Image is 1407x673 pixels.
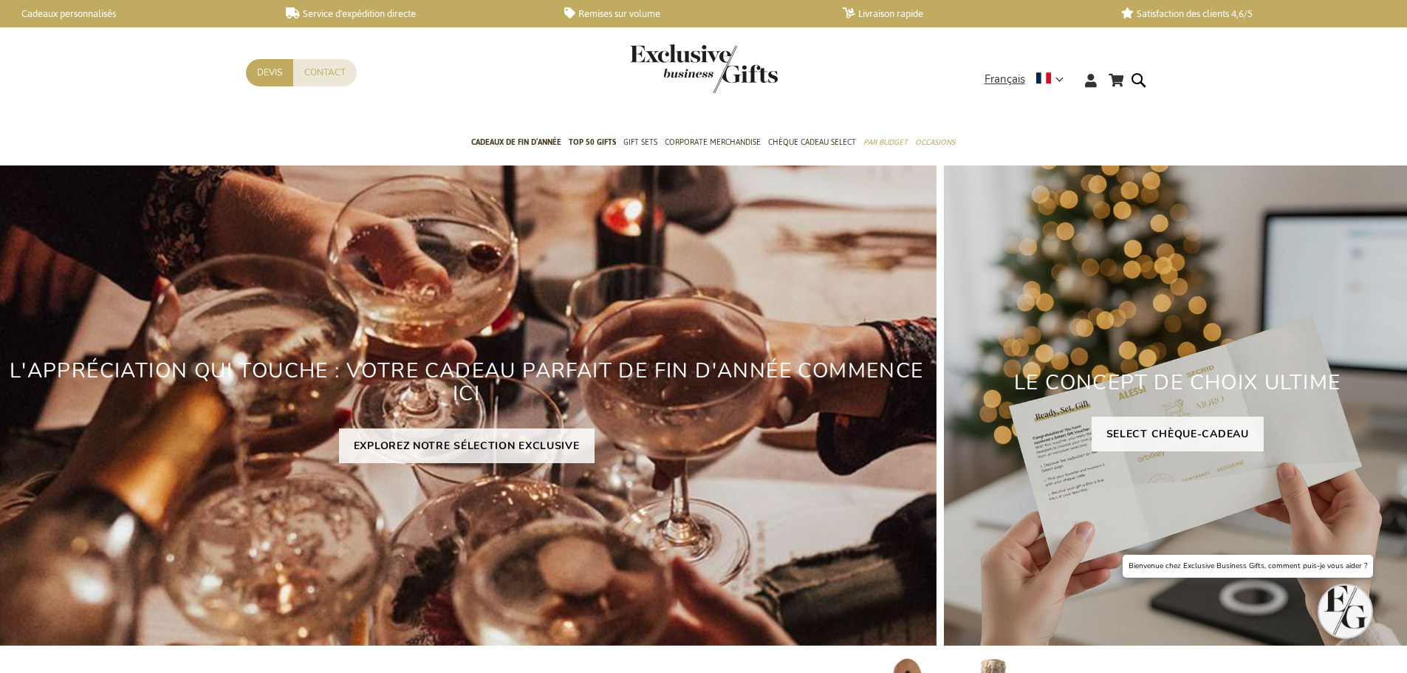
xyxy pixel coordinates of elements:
[293,59,357,86] a: Contact
[630,44,778,93] img: Exclusive Business gifts logo
[564,7,819,20] a: Remises sur volume
[471,134,561,150] span: Cadeaux de fin d’année
[863,125,908,162] a: Par budget
[768,134,856,150] span: Chèque Cadeau Select
[863,134,908,150] span: Par budget
[339,428,595,463] a: EXPLOREZ NOTRE SÉLECTION EXCLUSIVE
[1121,7,1376,20] a: Satisfaction des clients 4,6/5
[471,125,561,162] a: Cadeaux de fin d’année
[569,134,616,150] span: TOP 50 Gifts
[623,134,657,150] span: Gift Sets
[665,134,761,150] span: Corporate Merchandise
[985,71,1025,88] span: Français
[246,59,293,86] a: Devis
[286,7,541,20] a: Service d'expédition directe
[1092,417,1264,451] a: SELECT CHÈQUE-CADEAU
[665,125,761,162] a: Corporate Merchandise
[915,134,955,150] span: Occasions
[623,125,657,162] a: Gift Sets
[768,125,856,162] a: Chèque Cadeau Select
[569,125,616,162] a: TOP 50 Gifts
[630,44,704,93] a: store logo
[843,7,1098,20] a: Livraison rapide
[915,125,955,162] a: Occasions
[7,7,262,20] a: Cadeaux personnalisés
